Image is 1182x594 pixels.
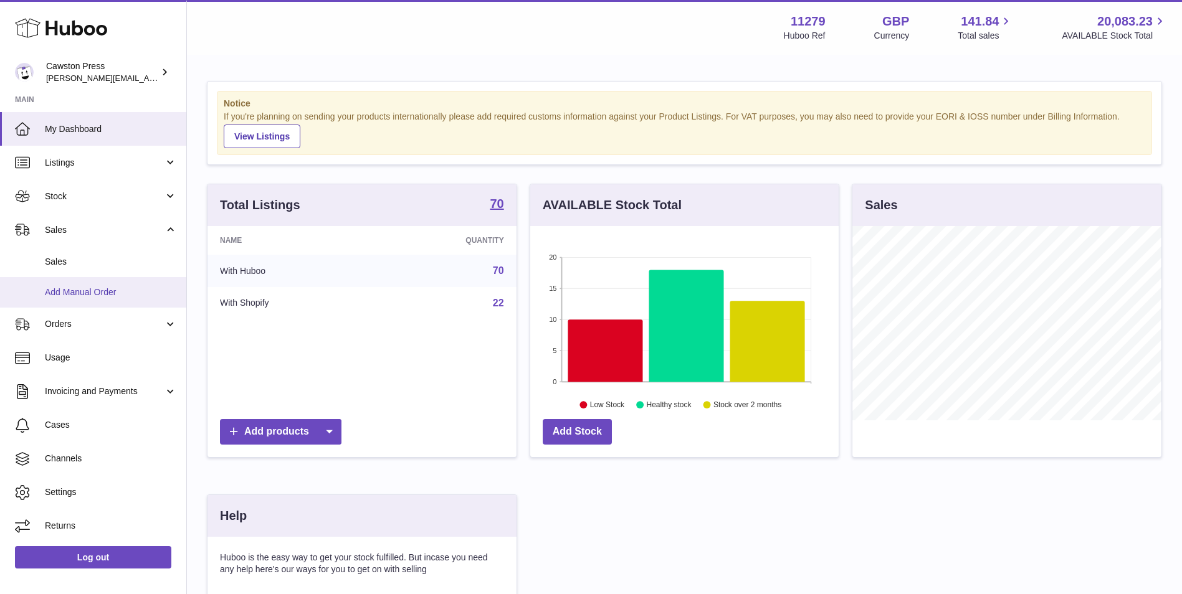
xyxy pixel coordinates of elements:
[1097,13,1153,30] span: 20,083.23
[46,60,158,84] div: Cawston Press
[865,197,897,214] h3: Sales
[549,285,556,292] text: 15
[543,419,612,445] a: Add Stock
[874,30,910,42] div: Currency
[46,73,317,83] span: [PERSON_NAME][EMAIL_ADDRESS][PERSON_NAME][DOMAIN_NAME]
[15,63,34,82] img: thomas.carson@cawstonpress.com
[493,265,504,276] a: 70
[220,552,504,575] p: Huboo is the easy way to get your stock fulfilled. But incase you need any help here's our ways f...
[45,486,177,498] span: Settings
[45,224,164,236] span: Sales
[45,286,177,298] span: Add Manual Order
[45,123,177,135] span: My Dashboard
[207,287,374,319] td: With Shopify
[958,13,1013,42] a: 141.84 Total sales
[1062,30,1167,42] span: AVAILABLE Stock Total
[958,30,1013,42] span: Total sales
[490,197,503,212] a: 70
[45,385,164,397] span: Invoicing and Payments
[207,255,374,287] td: With Huboo
[45,191,164,202] span: Stock
[882,13,909,30] strong: GBP
[45,256,177,268] span: Sales
[224,111,1145,148] div: If you're planning on sending your products internationally please add required customs informati...
[220,507,247,524] h3: Help
[45,520,177,532] span: Returns
[553,347,556,354] text: 5
[784,30,826,42] div: Huboo Ref
[224,125,300,148] a: View Listings
[1062,13,1167,42] a: 20,083.23 AVAILABLE Stock Total
[961,13,999,30] span: 141.84
[15,546,171,568] a: Log out
[543,197,682,214] h3: AVAILABLE Stock Total
[45,352,177,364] span: Usage
[207,226,374,255] th: Name
[220,197,300,214] h3: Total Listings
[791,13,826,30] strong: 11279
[374,226,516,255] th: Quantity
[224,98,1145,110] strong: Notice
[553,378,556,385] text: 0
[490,197,503,210] strong: 70
[220,419,341,445] a: Add products
[549,316,556,323] text: 10
[45,318,164,330] span: Orders
[45,157,164,169] span: Listings
[45,453,177,464] span: Channels
[713,400,781,409] text: Stock over 2 months
[549,253,556,261] text: 20
[45,419,177,431] span: Cases
[646,400,692,409] text: Healthy stock
[493,298,504,308] a: 22
[590,400,625,409] text: Low Stock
